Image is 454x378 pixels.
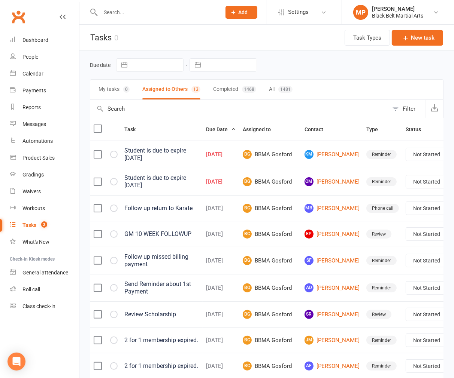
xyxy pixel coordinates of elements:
span: Task [124,126,144,132]
button: All1481 [269,80,293,99]
span: BBMA Gosford [243,256,298,265]
div: Reminder [366,362,397,371]
div: Reminder [366,283,397,292]
button: Assigned to Others13 [142,80,200,99]
div: Reminder [366,336,397,345]
a: Calendar [10,65,79,82]
div: [DATE] [206,179,236,185]
span: BBMA Gosford [243,204,298,213]
span: BBMA Gosford [243,336,298,345]
div: Review Scholarship [124,311,199,318]
div: [DATE] [206,363,236,369]
div: Follow up return to Karate [124,205,199,212]
a: Class kiosk mode [10,298,79,315]
div: Send Reminder about 1st Payment [124,280,199,295]
div: Gradings [22,172,44,178]
a: KM[PERSON_NAME] [305,150,360,159]
div: Student is due to expire [DATE] [124,147,199,162]
div: Phone call [366,204,399,213]
span: Assigned to [243,126,279,132]
div: [DATE] [206,337,236,344]
a: Clubworx [9,7,28,26]
a: Workouts [10,200,79,217]
span: BG [243,362,252,371]
span: Status [406,126,429,132]
a: Gradings [10,166,79,183]
a: Roll call [10,281,79,298]
div: 0 [114,33,118,42]
span: BBMA Gosford [243,177,298,186]
span: Settings [288,4,309,21]
div: 2 for 1 membership expired. [124,362,199,370]
div: MP [353,5,368,20]
span: BBMA Gosford [243,230,298,239]
span: KM [305,150,314,159]
span: BG [243,283,252,292]
div: Waivers [22,188,41,194]
div: Payments [22,87,46,93]
a: Automations [10,133,79,150]
span: 2 [41,221,47,228]
div: Calendar [22,71,43,77]
span: SR [305,310,314,319]
input: Search... [98,7,216,18]
span: BG [243,204,252,213]
div: Reminder [366,177,397,186]
div: Product Sales [22,155,55,161]
span: AF [305,362,314,371]
a: EP[PERSON_NAME] [305,230,360,239]
div: Tasks [22,222,36,228]
a: SF[PERSON_NAME] [305,256,360,265]
span: BG [243,230,252,239]
div: Review [366,230,391,239]
span: BBMA Gosford [243,283,298,292]
a: AF[PERSON_NAME] [305,362,360,371]
div: [DATE] [206,151,236,158]
div: [PERSON_NAME] [372,6,423,12]
span: BG [243,310,252,319]
div: Student is due to expire [DATE] [124,174,199,189]
div: GM 10 WEEK FOLLOWUP [124,230,199,238]
div: People [22,54,38,60]
div: Filter [403,104,415,113]
div: Follow up missed billing payment [124,253,199,268]
button: Status [406,125,429,134]
div: Reports [22,104,41,110]
div: 0 [123,86,130,93]
span: Add [239,9,248,15]
a: Reports [10,99,79,116]
span: JM [305,336,314,345]
div: 2 for 1 membership expired. [124,336,199,344]
label: Due date [90,62,111,68]
span: BG [243,336,252,345]
a: Messages [10,116,79,133]
span: BBMA Gosford [243,150,298,159]
button: Add [226,6,257,19]
button: Assigned to [243,125,279,134]
div: Messages [22,121,46,127]
div: Review [366,310,391,319]
span: BG [243,256,252,265]
div: Black Belt Martial Arts [372,12,423,19]
a: MB[PERSON_NAME] [305,204,360,213]
h1: Tasks [79,25,118,50]
div: [DATE] [206,258,236,264]
input: Search [90,100,388,118]
a: JM[PERSON_NAME] [305,336,360,345]
button: Due Date [206,125,236,134]
span: Type [366,126,386,132]
div: 1481 [278,86,293,93]
div: [DATE] [206,311,236,318]
button: Task [124,125,144,134]
span: Contact [305,126,332,132]
button: Completed1468 [213,80,256,99]
a: SR[PERSON_NAME] [305,310,360,319]
div: Reminder [366,256,397,265]
a: People [10,49,79,65]
div: Class check-in [22,303,55,309]
div: Automations [22,138,53,144]
span: AD [305,283,314,292]
span: MB [305,204,314,213]
div: What's New [22,239,49,245]
a: OM[PERSON_NAME] [305,177,360,186]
